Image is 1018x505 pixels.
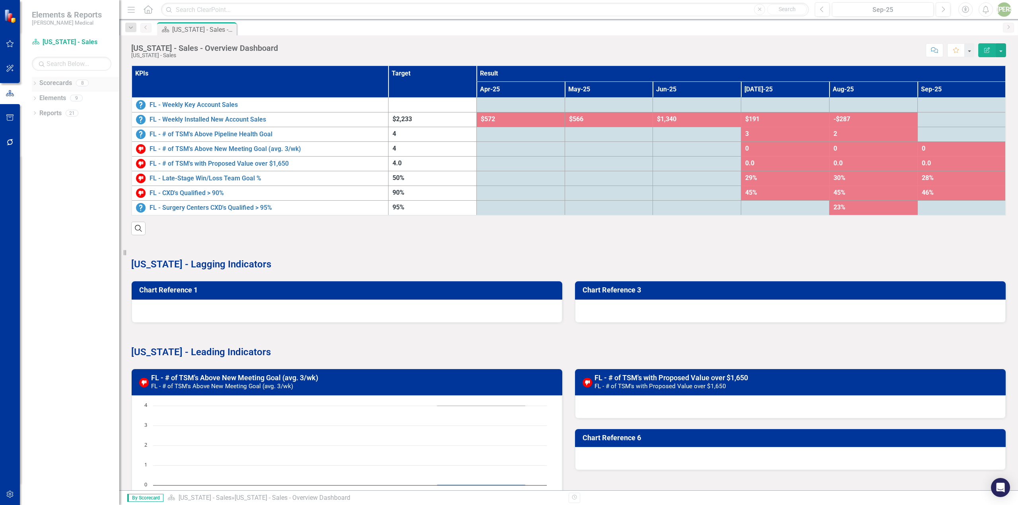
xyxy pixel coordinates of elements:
small: FL - # of TSM's Above New Meeting Goal (avg. 3/wk) [151,383,293,390]
text: Sep-25 [517,490,533,497]
span: $1,340 [657,115,676,123]
span: 4 [392,130,396,137]
text: 3 [144,421,147,428]
a: FL - # of TSM's Above Pipeline Health Goal [150,131,384,138]
span: 4.0 [392,159,402,167]
a: FL - # of TSM's with Proposed Value over $1,650 [150,160,384,167]
text: 1 [144,461,147,468]
a: FL - Surgery Centers CXD's Qualified > 95% [150,204,384,211]
input: Search ClearPoint... [161,3,809,17]
img: Below Target [136,188,146,198]
strong: [US_STATE] - Lagging Indicators [131,259,271,270]
span: 95% [392,203,404,211]
img: Below Target [139,378,149,387]
div: 9 [70,95,83,102]
text: Feb-25 [211,490,227,497]
a: FL - CXD's Qualified > 90% [150,190,384,197]
img: ClearPoint Strategy [4,9,18,23]
img: Below Target [136,144,146,154]
span: 0.0 [833,159,843,167]
div: Sep-25 [835,5,931,15]
img: No Information [136,100,146,110]
img: No Information [136,130,146,139]
h3: Chart Reference 1 [139,286,558,294]
span: Elements & Reports [32,10,102,19]
h3: Chart Reference 3 [583,286,1001,294]
button: Sep-25 [832,2,934,17]
text: 0 [144,481,147,488]
span: $572 [481,115,495,123]
span: Search [779,6,796,12]
span: 30% [833,174,845,182]
div: Open Intercom Messenger [991,478,1010,497]
button: [PERSON_NAME] [997,2,1011,17]
text: Jan-25 [167,490,182,497]
text: Aug-25 [473,490,490,497]
a: FL - Weekly Installed New Account Sales [150,116,384,123]
a: Reports [39,109,62,118]
img: Below Target [136,159,146,168]
td: Double-Click to Edit Right Click for Context Menu [132,97,389,112]
div: » [167,493,563,503]
text: Jun-25 [386,490,401,497]
input: Search Below... [32,57,111,71]
div: [US_STATE] - Sales - Overview Dashboard [235,494,350,501]
span: 28% [922,174,934,182]
img: Below Target [583,378,592,387]
text: [DATE]-25 [426,490,449,497]
span: 4 [392,145,396,152]
a: FL - Weekly Key Account Sales [150,101,384,108]
span: 0.0 [922,159,931,167]
span: 3 [745,130,749,137]
td: Double-Click to Edit Right Click for Context Menu [132,200,389,215]
span: $566 [569,115,583,123]
img: Below Target [136,174,146,183]
text: 2 [144,441,147,448]
text: 4 [144,401,148,408]
div: 8 [76,80,89,87]
td: Double-Click to Edit Right Click for Context Menu [132,141,389,156]
td: Double-Click to Edit Right Click for Context Menu [132,112,389,127]
button: Search [767,4,807,15]
td: Double-Click to Edit Right Click for Context Menu [132,127,389,141]
span: 90% [392,189,404,196]
span: 23% [833,203,845,211]
img: No Information [136,115,146,124]
span: 0 [745,145,749,152]
div: [US_STATE] - Sales - Overview Dashboard [172,25,235,35]
span: 2 [833,130,837,137]
h3: Chart Reference 6 [583,434,1001,442]
a: [US_STATE] - Sales [32,38,111,47]
strong: [US_STATE] - Leading Indicators [131,346,271,358]
span: 45% [833,189,845,196]
img: No Information [136,203,146,213]
g: Actual, line 1 of 2 with 9 data points. [175,484,527,487]
text: Apr-25 [299,490,314,497]
td: Double-Click to Edit Right Click for Context Menu [132,156,389,171]
span: 29% [745,174,757,182]
td: Double-Click to Edit Right Click for Context Menu [132,186,389,200]
span: 50% [392,174,404,182]
span: $2,233 [392,115,412,123]
a: [US_STATE] - Sales [179,494,231,501]
div: 21 [66,110,78,116]
span: -$287 [833,115,850,123]
a: FL - # of TSM's Above New Meeting Goal (avg. 3/wk) [150,145,384,153]
text: Mar-25 [254,490,271,497]
td: Double-Click to Edit Right Click for Context Menu [132,171,389,186]
a: FL - # of TSM's with Proposed Value over $1,650 [594,373,748,382]
span: By Scorecard [127,494,163,502]
span: 0 [922,145,925,152]
small: [PERSON_NAME] Medical [32,19,102,26]
div: [US_STATE] - Sales [131,52,278,58]
span: 45% [745,189,757,196]
a: Scorecards [39,79,72,88]
span: 0 [833,145,837,152]
span: 46% [922,189,934,196]
div: [US_STATE] - Sales - Overview Dashboard [131,44,278,52]
small: FL - # of TSM's with Proposed Value over $1,650 [594,383,726,390]
g: Target, line 2 of 2 with 9 data points. [175,404,527,407]
a: Elements [39,94,66,103]
text: May-25 [342,490,359,497]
